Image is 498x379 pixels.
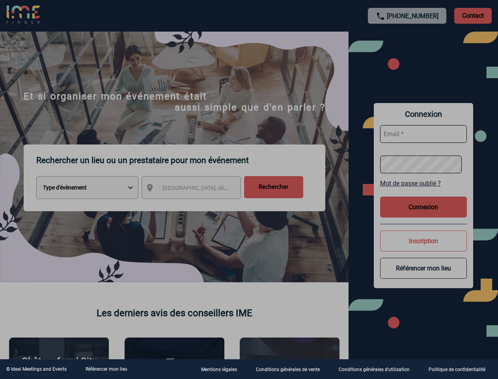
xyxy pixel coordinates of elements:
[86,366,127,372] a: Référencer mon lieu
[250,366,332,373] a: Conditions générales de vente
[201,367,237,373] p: Mentions légales
[6,366,67,372] div: © Ideal Meetings and Events
[332,366,422,373] a: Conditions générales d'utilisation
[429,367,485,373] p: Politique de confidentialité
[256,367,320,373] p: Conditions générales de vente
[422,366,498,373] a: Politique de confidentialité
[339,367,410,373] p: Conditions générales d'utilisation
[195,366,250,373] a: Mentions légales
